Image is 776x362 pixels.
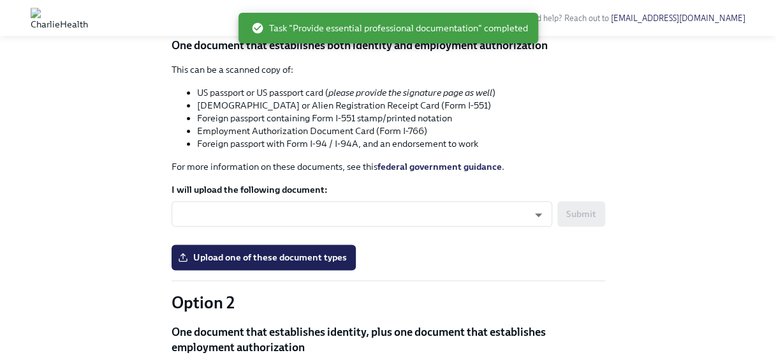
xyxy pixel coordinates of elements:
[197,137,605,150] li: Foreign passport with Form I-94 / I-94A, and an endorsement to work
[197,124,605,137] li: Employment Authorization Document Card (Form I-766)
[197,86,605,99] li: US passport or US passport card ( )
[172,291,605,314] p: Option 2
[172,245,356,270] label: Upload one of these document types
[377,161,502,172] a: federal government guidance
[172,183,605,196] label: I will upload the following document:
[172,160,605,173] p: For more information on these documents, see this .
[197,99,605,112] li: [DEMOGRAPHIC_DATA] or Alien Registration Receipt Card (Form I-551)
[522,13,745,23] span: Need help? Reach out to
[31,8,88,28] img: CharlieHealth
[197,112,605,124] li: Foreign passport containing Form I-551 stamp/printed notation
[172,324,605,355] p: One document that establishes identity, plus one document that establishes employment authorization
[172,63,605,76] p: This can be a scanned copy of:
[328,87,492,98] em: please provide the signature page as well
[251,22,528,34] span: Task "Provide essential professional documentation" completed
[611,13,745,23] a: [EMAIL_ADDRESS][DOMAIN_NAME]
[172,201,552,227] div: ​
[172,38,605,53] p: One document that establishes both identity and employment authorization
[180,251,347,264] span: Upload one of these document types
